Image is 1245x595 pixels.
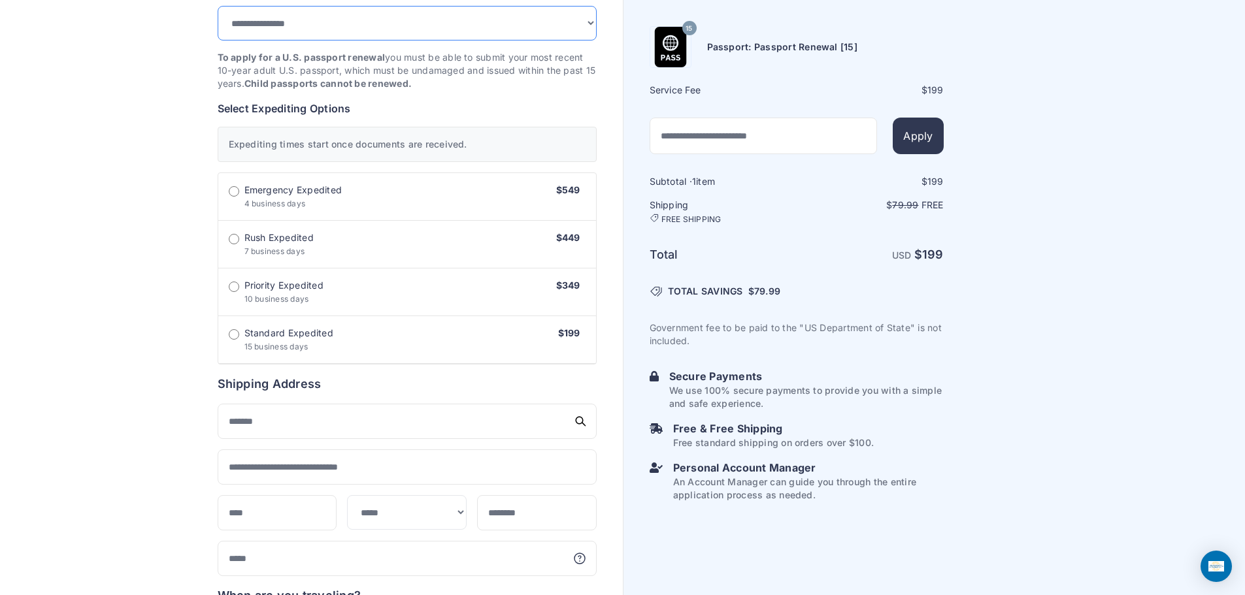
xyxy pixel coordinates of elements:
[558,327,580,338] span: $199
[556,232,580,243] span: $449
[244,246,305,256] span: 7 business days
[650,84,795,97] h6: Service Fee
[573,552,586,565] svg: More information
[893,118,943,154] button: Apply
[927,84,944,95] span: 199
[922,248,944,261] span: 199
[673,460,944,475] h6: Personal Account Manager
[798,84,944,97] div: $
[661,214,722,225] span: FREE SHIPPING
[218,51,597,90] p: you must be able to submit your most recent 10-year adult U.S. passport, which must be undamaged ...
[892,249,912,261] span: USD
[218,375,597,393] h6: Shipping Address
[244,342,308,351] span: 15 business days
[650,175,795,188] h6: Subtotal · item
[748,285,780,298] span: $
[556,280,580,291] span: $349
[244,231,314,244] span: Rush Expedited
[218,101,597,116] h6: Select Expediting Options
[686,20,692,37] span: 15
[1201,551,1232,582] div: Open Intercom Messenger
[668,285,743,298] span: TOTAL SAVINGS
[650,27,691,67] img: Product Name
[692,176,696,187] span: 1
[650,321,944,347] p: Government fee to be paid to the "US Department of State" is not included.
[798,199,944,212] p: $
[244,279,324,292] span: Priority Expedited
[892,199,918,210] span: 79.99
[921,199,944,210] span: Free
[650,199,795,225] h6: Shipping
[244,78,412,89] strong: Child passports cannot be renewed.
[707,40,857,54] h6: Passport: Passport Renewal [15]
[798,175,944,188] div: $
[669,384,944,410] p: We use 100% secure payments to provide you with a simple and safe experience.
[669,368,944,384] h6: Secure Payments
[244,294,309,304] span: 10 business days
[244,327,333,340] span: Standard Expedited
[244,199,306,208] span: 4 business days
[556,184,580,195] span: $549
[244,184,342,197] span: Emergency Expedited
[218,52,386,63] strong: To apply for a U.S. passport renewal
[673,436,874,449] p: Free standard shipping on orders over $100.
[927,176,944,187] span: 199
[673,475,944,502] p: An Account Manager can guide you through the entire application process as needed.
[673,421,874,436] h6: Free & Free Shipping
[914,248,944,261] strong: $
[754,285,780,297] span: 79.99
[650,246,795,264] h6: Total
[218,127,597,162] div: Expediting times start once documents are received.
